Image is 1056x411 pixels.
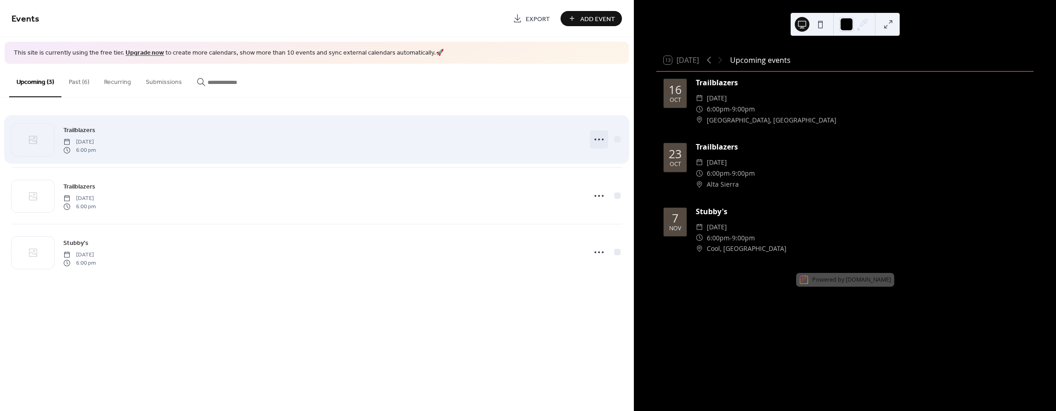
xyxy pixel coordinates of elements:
a: Stubby's [63,238,88,248]
span: - [730,168,732,179]
span: 9:00pm [732,104,755,115]
span: [DATE] [63,138,96,146]
span: 6:00 pm [63,203,96,211]
div: Trailblazers [696,141,1026,152]
div: ​ [696,115,703,126]
span: 9:00pm [732,233,755,244]
span: Export [526,14,550,24]
div: Oct [670,97,681,103]
div: 23 [669,148,682,160]
span: 6:00pm [707,168,730,179]
div: ​ [696,93,703,104]
span: Events [11,10,39,28]
div: 7 [672,212,678,224]
div: ​ [696,104,703,115]
span: [DATE] [63,194,96,202]
div: Upcoming events [730,55,791,66]
span: [DATE] [707,222,727,233]
span: Cool, [GEOGRAPHIC_DATA] [707,243,786,254]
a: Export [506,11,557,26]
div: ​ [696,243,703,254]
span: [DATE] [707,93,727,104]
a: Trailblazers [63,125,95,135]
div: ​ [696,233,703,244]
a: Upgrade now [126,47,164,59]
span: 6:00pm [707,104,730,115]
div: ​ [696,157,703,168]
span: This site is currently using the free tier. to create more calendars, show more than 10 events an... [14,49,444,58]
div: Nov [669,226,681,232]
span: [DATE] [63,250,96,259]
span: 6:00 pm [63,259,96,267]
a: Trailblazers [63,181,95,192]
span: - [730,104,732,115]
button: Add Event [561,11,622,26]
span: 9:00pm [732,168,755,179]
span: Stubby's [63,238,88,248]
div: Oct [670,161,681,167]
span: - [730,233,732,244]
button: Recurring [97,64,138,96]
a: [DOMAIN_NAME] [846,276,891,283]
button: Submissions [138,64,189,96]
div: ​ [696,179,703,190]
div: Trailblazers [696,77,1026,88]
span: Add Event [580,14,615,24]
button: Past (6) [61,64,97,96]
div: 16 [669,84,682,95]
span: Alta Sierra [707,179,739,190]
div: Stubby's [696,206,1026,217]
div: ​ [696,222,703,233]
span: 6:00pm [707,233,730,244]
button: Upcoming (3) [9,64,61,97]
span: [GEOGRAPHIC_DATA], [GEOGRAPHIC_DATA] [707,115,836,126]
div: Powered by [812,276,891,283]
div: ​ [696,168,703,179]
span: 6:00 pm [63,146,96,155]
span: [DATE] [707,157,727,168]
span: Trailblazers [63,182,95,191]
